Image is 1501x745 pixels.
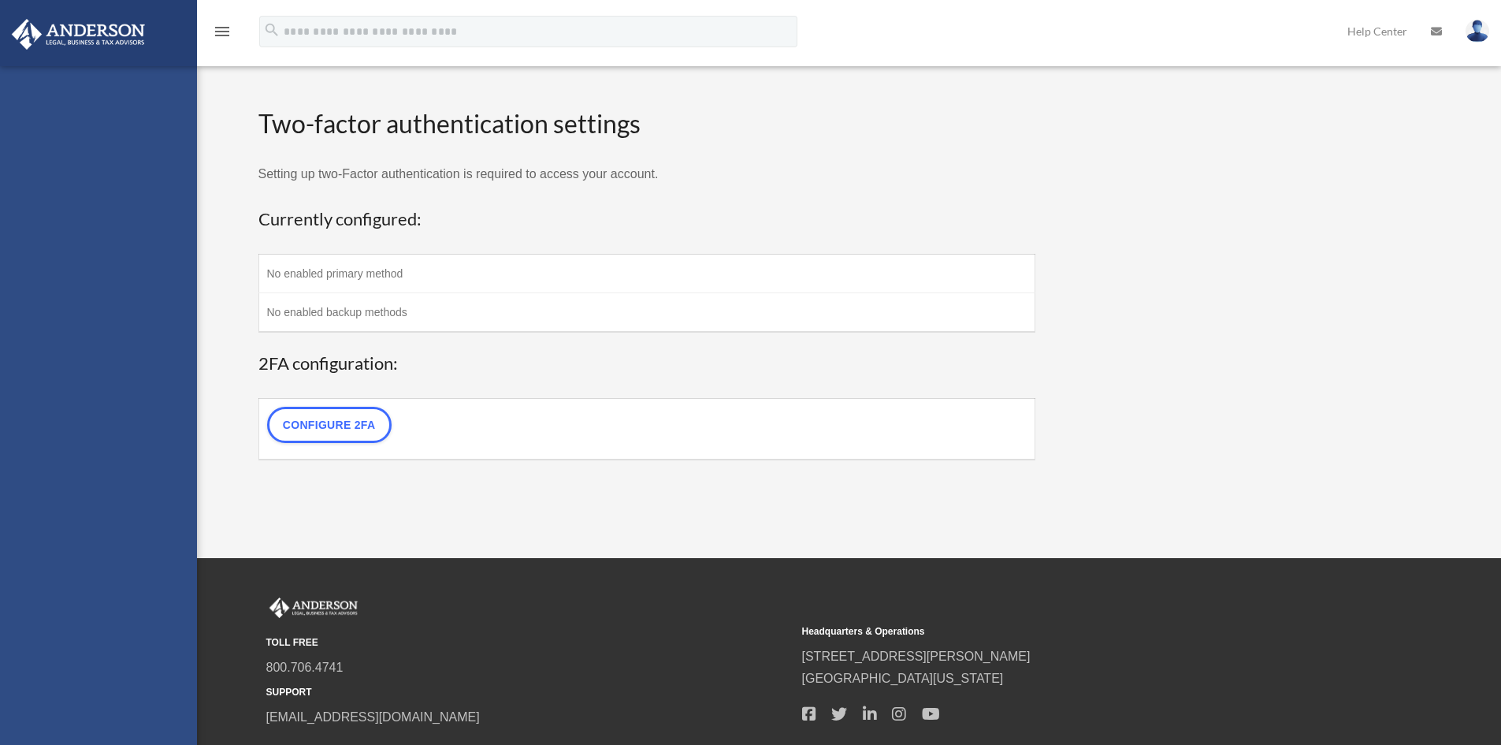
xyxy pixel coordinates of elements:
[213,22,232,41] i: menu
[7,19,150,50] img: Anderson Advisors Platinum Portal
[213,28,232,41] a: menu
[258,255,1035,293] td: No enabled primary method
[258,163,1036,185] p: Setting up two-Factor authentication is required to access your account.
[258,352,1036,376] h3: 2FA configuration:
[258,293,1035,333] td: No enabled backup methods
[267,407,392,443] a: Configure 2FA
[258,106,1036,142] h2: Two-factor authentication settings
[266,635,791,651] small: TOLL FREE
[266,710,480,724] a: [EMAIL_ADDRESS][DOMAIN_NAME]
[258,207,1036,232] h3: Currently configured:
[263,21,281,39] i: search
[1466,20,1489,43] img: User Pic
[266,684,791,701] small: SUPPORT
[266,598,361,618] img: Anderson Advisors Platinum Portal
[802,624,1327,640] small: Headquarters & Operations
[802,650,1031,663] a: [STREET_ADDRESS][PERSON_NAME]
[266,661,344,674] a: 800.706.4741
[802,672,1004,685] a: [GEOGRAPHIC_DATA][US_STATE]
